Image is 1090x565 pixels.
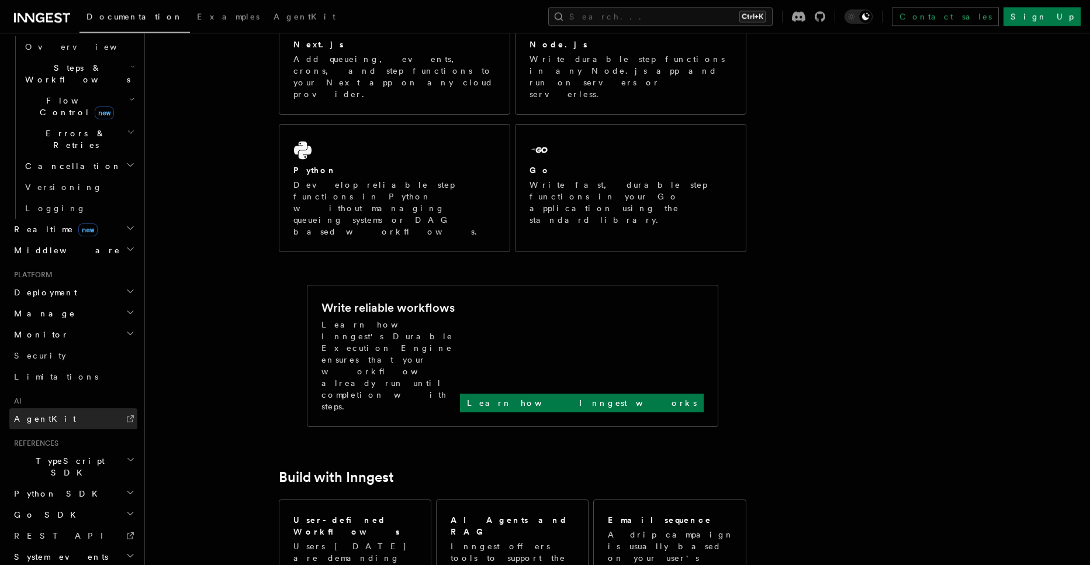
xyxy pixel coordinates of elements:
[20,156,137,177] button: Cancellation
[14,414,76,423] span: AgentKit
[20,123,137,156] button: Errors & Retries
[20,177,137,198] a: Versioning
[25,204,86,213] span: Logging
[293,53,496,100] p: Add queueing, events, crons, and step functions to your Next app on any cloud provider.
[293,179,496,237] p: Develop reliable step functions in Python without managing queueing systems or DAG based workflows.
[293,39,344,50] h2: Next.js
[1004,7,1081,26] a: Sign Up
[274,12,335,21] span: AgentKit
[9,455,126,478] span: TypeScript SDK
[739,11,766,22] kbd: Ctrl+K
[9,329,69,340] span: Monitor
[548,7,773,26] button: Search...Ctrl+K
[9,282,137,303] button: Deployment
[9,287,77,298] span: Deployment
[9,345,137,366] a: Security
[20,128,127,151] span: Errors & Retries
[9,488,105,499] span: Python SDK
[9,397,22,406] span: AI
[9,366,137,387] a: Limitations
[451,514,576,538] h2: AI Agents and RAG
[190,4,267,32] a: Examples
[530,164,551,176] h2: Go
[9,504,137,525] button: Go SDK
[86,12,183,21] span: Documentation
[14,351,66,360] span: Security
[14,372,98,381] span: Limitations
[467,397,697,409] p: Learn how Inngest works
[9,509,83,521] span: Go SDK
[9,439,58,448] span: References
[20,62,130,85] span: Steps & Workflows
[20,57,137,90] button: Steps & Workflows
[9,244,120,256] span: Middleware
[78,223,98,236] span: new
[9,408,137,429] a: AgentKit
[9,270,53,280] span: Platform
[9,525,137,546] a: REST API
[9,308,75,319] span: Manage
[515,124,746,252] a: GoWrite fast, durable step functions in your Go application using the standard library.
[20,198,137,219] a: Logging
[279,469,394,485] a: Build with Inngest
[321,299,455,316] h2: Write reliable workflows
[9,240,137,261] button: Middleware
[25,42,146,51] span: Overview
[9,551,108,563] span: System events
[20,90,137,123] button: Flow Controlnew
[14,531,113,540] span: REST API
[530,179,732,226] p: Write fast, durable step functions in your Go application using the standard library.
[9,450,137,483] button: TypeScript SDK
[460,394,704,412] a: Learn how Inngest works
[9,483,137,504] button: Python SDK
[25,182,102,192] span: Versioning
[9,36,137,219] div: Inngest Functions
[845,9,873,23] button: Toggle dark mode
[279,124,510,252] a: PythonDevelop reliable step functions in Python without managing queueing systems or DAG based wo...
[20,95,129,118] span: Flow Control
[530,39,587,50] h2: Node.js
[9,303,137,324] button: Manage
[321,319,460,412] p: Learn how Inngest's Durable Execution Engine ensures that your workflow already run until complet...
[293,514,417,538] h2: User-defined Workflows
[9,219,137,240] button: Realtimenew
[293,164,337,176] h2: Python
[9,223,98,235] span: Realtime
[79,4,190,33] a: Documentation
[530,53,732,100] p: Write durable step functions in any Node.js app and run on servers or serverless.
[197,12,259,21] span: Examples
[20,160,122,172] span: Cancellation
[20,36,137,57] a: Overview
[9,324,137,345] button: Monitor
[267,4,342,32] a: AgentKit
[95,106,114,119] span: new
[608,514,712,526] h2: Email sequence
[892,7,999,26] a: Contact sales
